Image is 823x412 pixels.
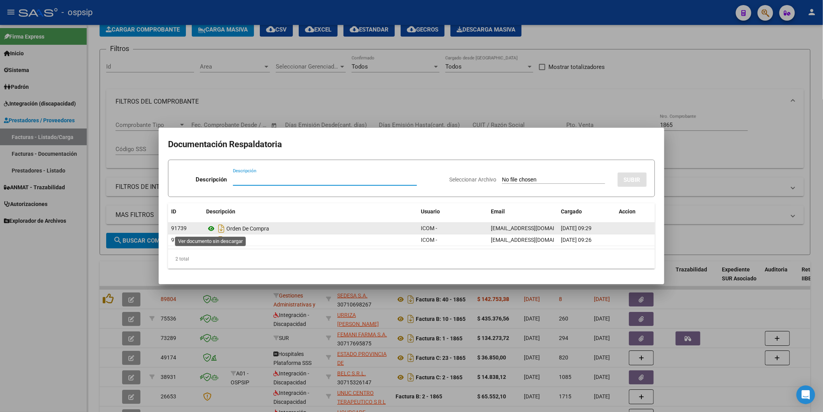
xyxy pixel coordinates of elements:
[561,237,592,243] span: [DATE] 09:26
[488,203,558,220] datatable-header-cell: Email
[618,173,647,187] button: SUBIR
[168,203,203,220] datatable-header-cell: ID
[418,203,488,220] datatable-header-cell: Usuario
[171,208,176,215] span: ID
[203,203,418,220] datatable-header-cell: Descripción
[168,249,655,269] div: 2 total
[616,203,655,220] datatable-header-cell: Accion
[171,225,187,231] span: 91739
[171,237,187,243] span: 91738
[558,203,616,220] datatable-header-cell: Cargado
[421,237,437,243] span: ICOM -
[624,176,641,183] span: SUBIR
[421,225,437,231] span: ICOM -
[216,222,226,235] i: Descargar documento
[491,225,577,231] span: [EMAIL_ADDRESS][DOMAIN_NAME]
[619,208,636,215] span: Accion
[491,208,505,215] span: Email
[168,137,655,152] h2: Documentación Respaldatoria
[449,176,496,183] span: Seleccionar Archivo
[206,234,415,246] div: Remito
[421,208,440,215] span: Usuario
[561,208,582,215] span: Cargado
[216,234,226,246] i: Descargar documento
[491,237,577,243] span: [EMAIL_ADDRESS][DOMAIN_NAME]
[206,208,235,215] span: Descripción
[196,175,227,184] p: Descripción
[797,386,815,404] div: Open Intercom Messenger
[561,225,592,231] span: [DATE] 09:29
[206,222,415,235] div: Orden De Compra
